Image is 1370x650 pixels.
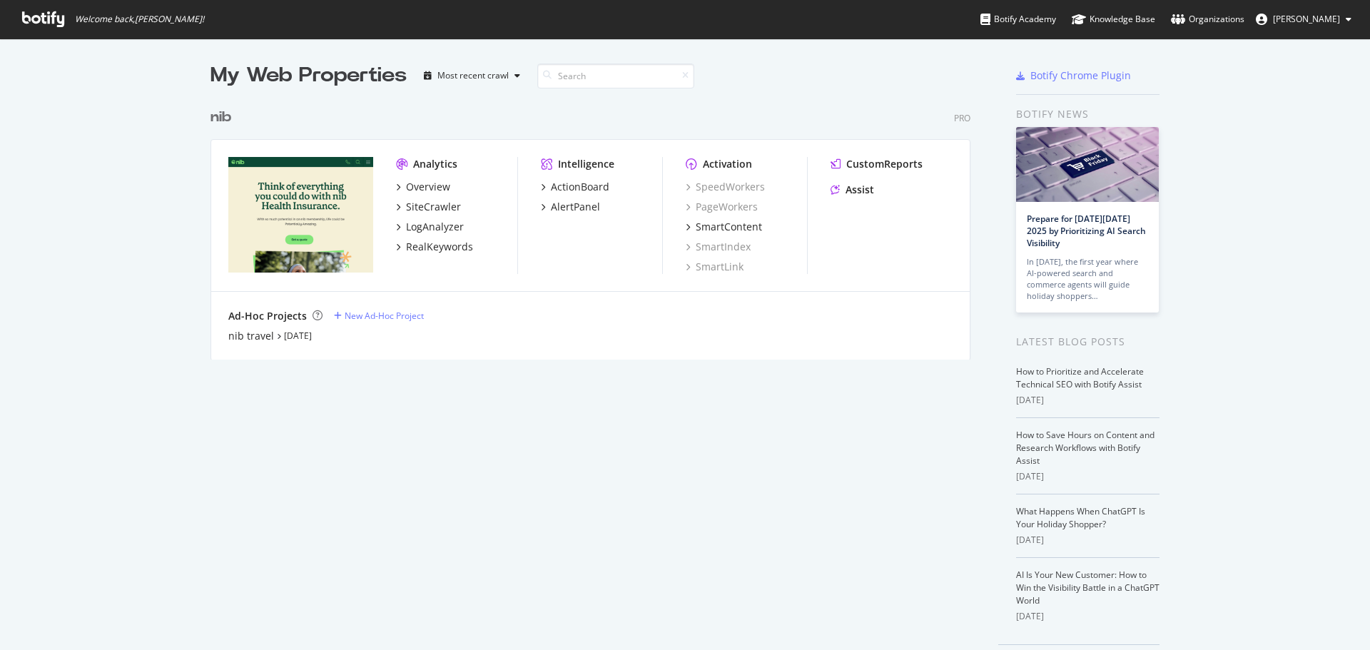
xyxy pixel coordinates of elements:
a: SpeedWorkers [686,180,765,194]
a: nib travel [228,329,274,343]
div: Pro [954,112,970,124]
img: www.nib.com.au [228,157,373,273]
a: Botify Chrome Plugin [1016,68,1131,83]
a: How to Save Hours on Content and Research Workflows with Botify Assist [1016,429,1155,467]
a: Assist [831,183,874,197]
div: CustomReports [846,157,923,171]
a: LogAnalyzer [396,220,464,234]
div: Botify Academy [980,12,1056,26]
div: [DATE] [1016,470,1160,483]
div: In [DATE], the first year where AI-powered search and commerce agents will guide holiday shoppers… [1027,256,1148,302]
a: [DATE] [284,330,312,342]
span: amye saunders [1273,13,1340,25]
div: Most recent crawl [437,71,509,80]
div: My Web Properties [210,61,407,90]
a: Prepare for [DATE][DATE] 2025 by Prioritizing AI Search Visibility [1027,213,1146,249]
a: ActionBoard [541,180,609,194]
a: What Happens When ChatGPT Is Your Holiday Shopper? [1016,505,1145,530]
div: RealKeywords [406,240,473,254]
div: Botify Chrome Plugin [1030,68,1131,83]
div: LogAnalyzer [406,220,464,234]
a: SmartContent [686,220,762,234]
a: SiteCrawler [396,200,461,214]
div: SmartContent [696,220,762,234]
a: SmartIndex [686,240,751,254]
div: [DATE] [1016,610,1160,623]
div: Botify news [1016,106,1160,122]
span: Welcome back, [PERSON_NAME] ! [75,14,204,25]
a: PageWorkers [686,200,758,214]
div: Activation [703,157,752,171]
div: New Ad-Hoc Project [345,310,424,322]
div: [DATE] [1016,394,1160,407]
input: Search [537,64,694,88]
div: Knowledge Base [1072,12,1155,26]
a: AlertPanel [541,200,600,214]
a: How to Prioritize and Accelerate Technical SEO with Botify Assist [1016,365,1144,390]
div: Intelligence [558,157,614,171]
button: [PERSON_NAME] [1244,8,1363,31]
div: Analytics [413,157,457,171]
a: New Ad-Hoc Project [334,310,424,322]
div: Latest Blog Posts [1016,334,1160,350]
div: Overview [406,180,450,194]
a: RealKeywords [396,240,473,254]
a: Overview [396,180,450,194]
a: nib [210,107,237,128]
a: CustomReports [831,157,923,171]
div: nib [210,107,231,128]
div: [DATE] [1016,534,1160,547]
div: SiteCrawler [406,200,461,214]
div: Organizations [1171,12,1244,26]
a: AI Is Your New Customer: How to Win the Visibility Battle in a ChatGPT World [1016,569,1160,606]
img: Prepare for Black Friday 2025 by Prioritizing AI Search Visibility [1016,127,1159,202]
div: AlertPanel [551,200,600,214]
button: Most recent crawl [418,64,526,87]
div: grid [210,90,982,360]
div: Ad-Hoc Projects [228,309,307,323]
a: SmartLink [686,260,744,274]
div: Assist [846,183,874,197]
div: ActionBoard [551,180,609,194]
